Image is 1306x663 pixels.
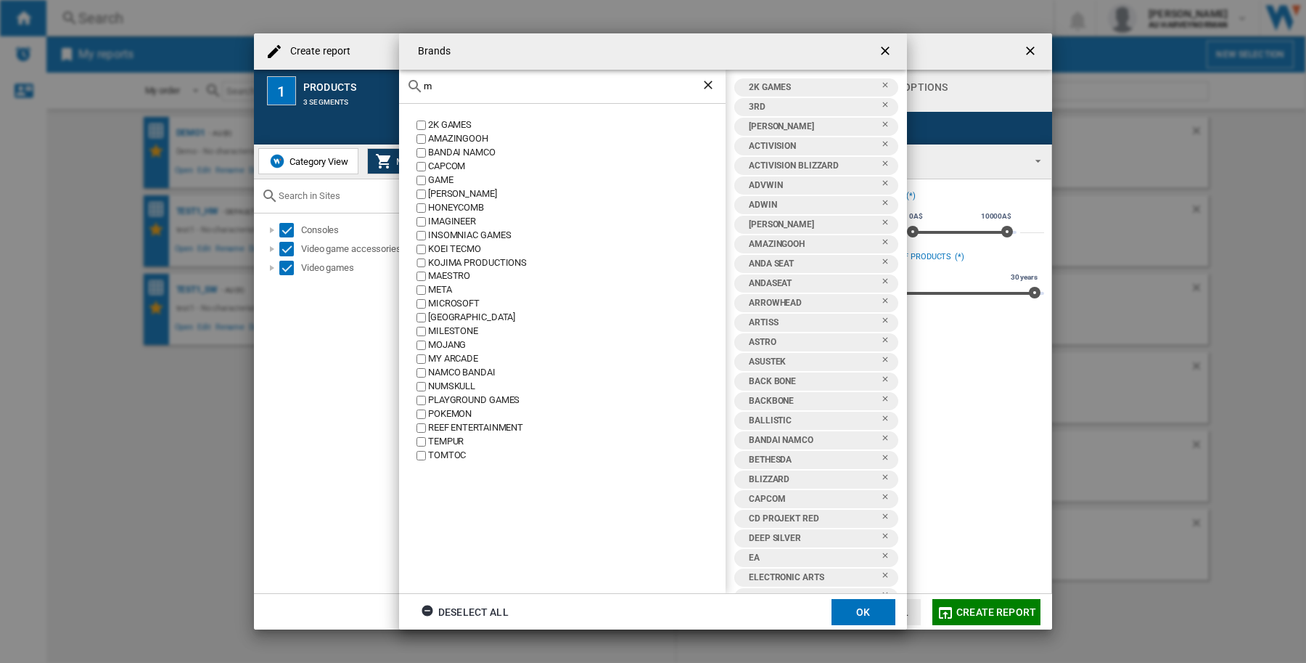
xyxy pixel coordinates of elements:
[742,373,881,391] div: BACK BONE
[416,354,426,364] input: value.title
[881,375,898,392] ng-md-icon: Remove
[881,532,898,549] ng-md-icon: Remove
[428,380,726,394] div: NUMSKULL
[742,353,881,371] div: ASUSTEK
[881,139,898,157] ng-md-icon: Remove
[742,137,881,155] div: ACTIVISION
[416,382,426,391] input: value.title
[742,98,881,116] div: 3RD
[428,283,726,297] div: META
[742,157,881,175] div: ACTIVISION BLIZZARD
[416,203,426,213] input: value.title
[742,569,881,587] div: ELECTRONIC ARTS
[742,118,881,136] div: [PERSON_NAME]
[416,437,426,447] input: value.title
[428,201,726,215] div: HONEYCOMB
[428,215,726,229] div: IMAGINEER
[742,78,881,97] div: 2K GAMES
[428,394,726,407] div: PLAYGROUND GAMES
[428,449,726,463] div: TOMTOC
[878,44,895,61] ng-md-icon: getI18NText('BUTTONS.CLOSE_DIALOG')
[881,473,898,490] ng-md-icon: Remove
[428,338,726,352] div: MOJANG
[416,245,426,254] input: value.title
[881,453,898,471] ng-md-icon: Remove
[881,81,898,98] ng-md-icon: Remove
[416,190,426,199] input: value.title
[881,237,898,255] ng-md-icon: Remove
[428,407,726,421] div: POKEMON
[742,549,881,567] div: EA
[701,78,718,95] ng-md-icon: Clear search
[416,599,513,625] button: Deselect all
[428,421,726,435] div: REEF ENTERTAINMENT
[428,297,726,311] div: MICROSOFT
[881,571,898,588] ng-md-icon: Remove
[881,492,898,510] ng-md-icon: Remove
[428,352,726,366] div: MY ARCADE
[416,341,426,350] input: value.title
[416,148,426,158] input: value.title
[881,257,898,274] ng-md-icon: Remove
[881,335,898,353] ng-md-icon: Remove
[831,599,895,625] button: OK
[416,396,426,405] input: value.title
[421,599,509,625] div: Deselect all
[428,311,726,325] div: [GEOGRAPHIC_DATA]
[742,235,881,253] div: AMAZINGOOH
[881,277,898,294] ng-md-icon: Remove
[881,198,898,216] ng-md-icon: Remove
[411,44,451,59] h4: Brands
[742,216,881,234] div: [PERSON_NAME]
[742,412,881,430] div: BALLISTIC
[881,394,898,412] ng-md-icon: Remove
[416,231,426,240] input: value.title
[416,272,426,281] input: value.title
[416,176,426,185] input: value.title
[881,512,898,529] ng-md-icon: Remove
[428,160,726,174] div: CAPCOM
[428,118,726,132] div: 2K GAMES
[416,313,426,322] input: value.title
[742,451,881,469] div: BETHESDA
[424,81,701,91] input: Search
[416,368,426,378] input: value.title
[881,551,898,569] ng-md-icon: Remove
[881,414,898,431] ng-md-icon: Remove
[742,314,881,332] div: ARTISS
[742,274,881,293] div: ANDASEAT
[428,174,726,187] div: GAME
[742,588,881,606] div: EUREKA
[881,355,898,373] ng-md-icon: Remove
[416,423,426,433] input: value.title
[416,285,426,295] input: value.title
[881,296,898,314] ng-md-icon: Remove
[742,431,881,450] div: BANDAI NAMCO
[881,120,898,137] ng-md-icon: Remove
[742,471,881,489] div: BLIZZARD
[881,590,898,608] ng-md-icon: Remove
[428,132,726,146] div: AMAZINGOOH
[881,159,898,176] ng-md-icon: Remove
[416,327,426,336] input: value.title
[742,333,881,351] div: ASTRO
[742,294,881,312] div: ARROWHEAD
[881,218,898,235] ng-md-icon: Remove
[742,176,881,195] div: ADVWIN
[416,217,426,227] input: value.title
[428,269,726,283] div: MAESTRO
[416,410,426,419] input: value.title
[742,529,881,548] div: DEEP SILVER
[416,162,426,171] input: value.title
[881,100,898,118] ng-md-icon: Remove
[428,256,726,270] div: KOJIMA PRODUCTIONS
[881,434,898,451] ng-md-icon: Remove
[742,510,881,528] div: CD PROJEKT RED
[428,243,726,256] div: KOEI TECMO
[881,179,898,196] ng-md-icon: Remove
[742,392,881,410] div: BACKBONE
[428,146,726,160] div: BANDAI NAMCO
[742,490,881,508] div: CAPCOM
[428,229,726,243] div: INSOMNIAC GAMES
[428,435,726,449] div: TEMPUR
